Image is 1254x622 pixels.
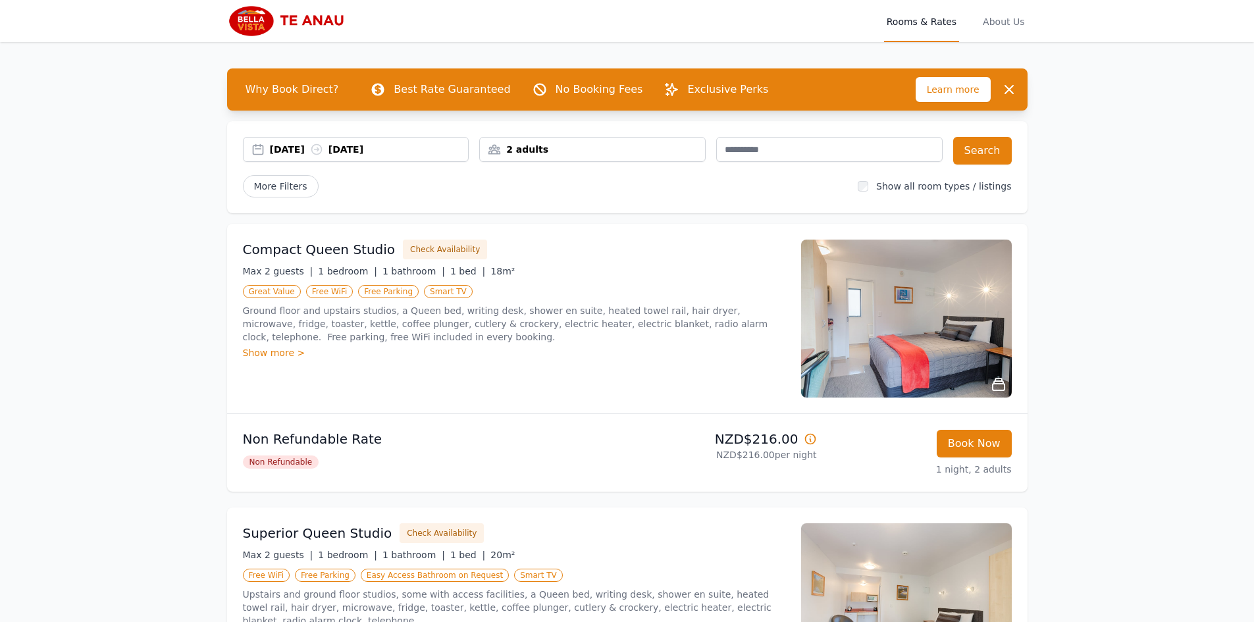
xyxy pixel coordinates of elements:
[243,304,785,344] p: Ground floor and upstairs studios, a Queen bed, writing desk, shower en suite, heated towel rail,...
[424,285,473,298] span: Smart TV
[556,82,643,97] p: No Booking Fees
[306,285,353,298] span: Free WiFi
[916,77,991,102] span: Learn more
[235,76,350,103] span: Why Book Direct?
[243,175,319,197] span: More Filters
[876,181,1011,192] label: Show all room types / listings
[318,266,377,276] span: 1 bedroom |
[243,240,396,259] h3: Compact Queen Studio
[450,266,485,276] span: 1 bed |
[394,82,510,97] p: Best Rate Guaranteed
[243,455,319,469] span: Non Refundable
[937,430,1012,457] button: Book Now
[450,550,485,560] span: 1 bed |
[227,5,354,37] img: Bella Vista Te Anau
[687,82,768,97] p: Exclusive Perks
[243,430,622,448] p: Non Refundable Rate
[382,550,445,560] span: 1 bathroom |
[243,266,313,276] span: Max 2 guests |
[953,137,1012,165] button: Search
[633,448,817,461] p: NZD$216.00 per night
[382,266,445,276] span: 1 bathroom |
[243,550,313,560] span: Max 2 guests |
[400,523,484,543] button: Check Availability
[270,143,469,156] div: [DATE] [DATE]
[633,430,817,448] p: NZD$216.00
[490,550,515,560] span: 20m²
[243,524,392,542] h3: Superior Queen Studio
[295,569,355,582] span: Free Parking
[318,550,377,560] span: 1 bedroom |
[243,285,301,298] span: Great Value
[403,240,487,259] button: Check Availability
[490,266,515,276] span: 18m²
[361,569,509,582] span: Easy Access Bathroom on Request
[827,463,1012,476] p: 1 night, 2 adults
[514,569,563,582] span: Smart TV
[243,569,290,582] span: Free WiFi
[480,143,705,156] div: 2 adults
[243,346,785,359] div: Show more >
[358,285,419,298] span: Free Parking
